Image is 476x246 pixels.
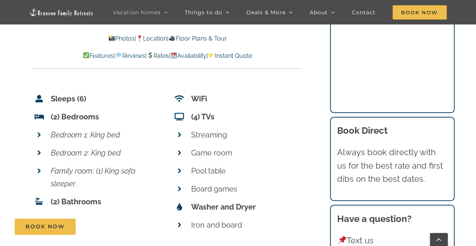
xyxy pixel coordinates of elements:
b: Book Direct [337,125,388,136]
strong: (4) TVs [191,112,214,121]
span: Deals & More [246,10,286,15]
a: Instant Quote [208,52,252,59]
p: Streaming [191,128,303,141]
p: Pool table [191,165,303,177]
span: Book Now [26,223,65,230]
img: 📸 [109,35,115,41]
a: Features [83,52,114,59]
a: Floor Plans & Tour [169,35,227,42]
span: Contact [352,10,376,15]
strong: (2) Bathrooms [51,197,101,206]
img: 📌 [338,236,346,244]
p: | | [33,34,302,44]
strong: Washer and Dryer [191,202,256,211]
img: ✅ [83,52,89,58]
span: About [310,10,328,15]
span: Book Now [392,5,447,20]
em: Bedroom 2: King bed [51,148,121,157]
em: Family room: (1) King sofa sleeper [51,166,135,188]
p: Always book directly with us for the best rate and first dibs on the best dates. [337,146,447,186]
strong: Have a question? [337,213,412,224]
span: Vacation homes [113,10,161,15]
img: 🎥 [169,35,175,41]
img: 💲 [147,52,153,58]
img: 📍 [137,35,143,41]
a: Rates [147,52,169,59]
strong: WiFi [191,94,207,103]
strong: Sleeps (6) [51,94,86,103]
img: 📆 [171,52,177,58]
a: Reviews [115,52,145,59]
span: Things to do [185,10,222,15]
em: Bedroom 1: King bed [51,130,120,139]
strong: (2) Bedrooms [51,112,99,121]
a: Photos [108,35,135,42]
img: 👉 [208,52,214,58]
a: Book Now [15,219,76,235]
a: Availability [170,52,207,59]
p: Game room [191,146,303,159]
a: Location [136,35,167,42]
p: | | | | [33,51,302,61]
p: Board games [191,183,303,195]
img: Branson Family Retreats Logo [29,8,93,17]
img: 💬 [116,52,122,58]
